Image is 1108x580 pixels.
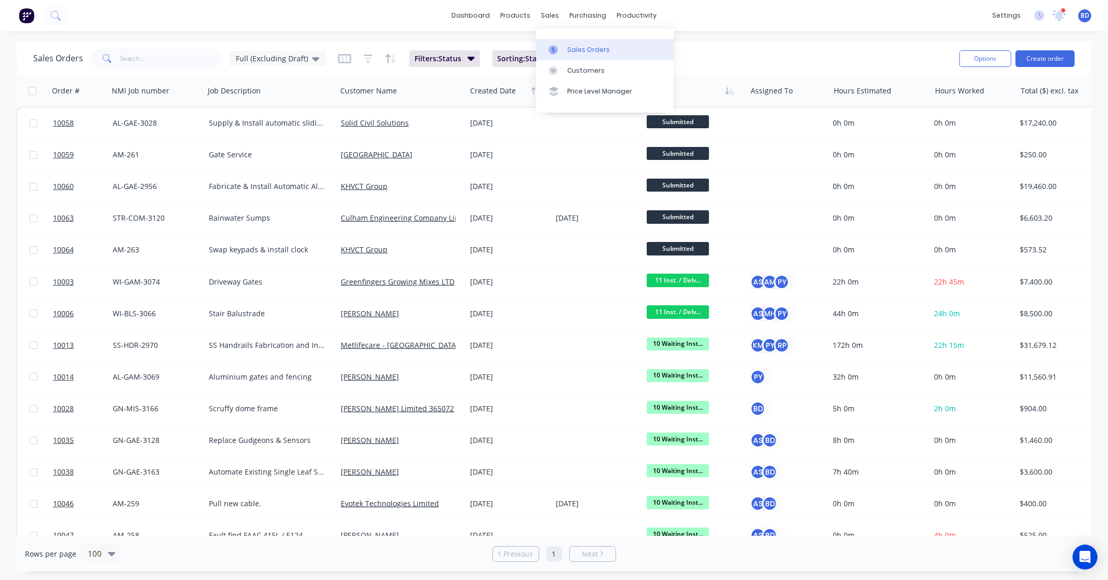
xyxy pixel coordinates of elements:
[341,245,388,254] a: KHVCT Group
[209,181,326,192] div: Fabricate & Install Automatic Aluminium Sliding Gate
[112,86,169,96] div: NMI Job number
[750,401,766,416] button: BD
[53,171,113,202] a: 10060
[52,86,79,96] div: Order #
[935,498,956,508] span: 0h 0m
[53,203,113,234] a: 10063
[53,150,74,160] span: 10059
[113,340,196,350] div: SS-HDR-2970
[750,528,778,543] button: ASBD
[536,81,674,102] a: Price Level Manager
[53,403,74,414] span: 10028
[113,308,196,319] div: WI-BLS-3066
[113,467,196,477] div: GN-GAE-3163
[470,118,548,128] div: [DATE]
[935,467,956,477] span: 0h 0m
[53,245,74,255] span: 10064
[833,435,922,446] div: 8h 0m
[341,308,399,318] a: [PERSON_NAME]
[935,372,956,382] span: 0h 0m
[833,213,922,223] div: 0h 0m
[341,118,409,128] a: Solid Civil Solutions
[833,150,922,160] div: 0h 0m
[935,277,965,287] span: 22h 45m
[750,464,766,480] div: AS
[341,150,412,159] a: [GEOGRAPHIC_DATA]
[833,403,922,414] div: 5h 0m
[750,433,778,448] button: ASBD
[53,361,113,393] a: 10014
[470,245,548,255] div: [DATE]
[647,433,709,446] span: 10 Waiting Inst...
[833,245,922,255] div: 0h 0m
[546,546,562,562] a: Page 1 is your current page
[493,549,539,559] a: Previous page
[774,274,790,290] div: PY
[209,277,326,287] div: Driveway Gates
[409,50,480,67] button: Filters:Status
[53,181,74,192] span: 10060
[53,277,74,287] span: 10003
[53,234,113,265] a: 10064
[833,181,922,192] div: 0h 0m
[1021,86,1078,96] div: Total ($) excl. tax
[536,60,674,81] a: Customers
[208,86,261,96] div: Job Description
[470,86,516,96] div: Created Date
[750,528,766,543] div: AS
[935,435,956,445] span: 0h 0m
[935,213,956,223] span: 0h 0m
[935,150,956,159] span: 0h 0m
[935,340,965,350] span: 22h 15m
[833,467,922,477] div: 7h 40m
[53,425,113,456] a: 10035
[503,549,533,559] span: Previous
[647,179,709,192] span: Submitted
[647,369,709,382] span: 10 Waiting Inst...
[556,498,638,509] div: [DATE]
[113,150,196,160] div: AM-261
[341,372,399,382] a: [PERSON_NAME]
[647,464,709,477] span: 10 Waiting Inst...
[750,306,766,321] div: AS
[53,435,74,446] span: 10035
[833,277,922,287] div: 22h 0m
[750,274,766,290] div: AS
[470,530,548,541] div: [DATE]
[340,86,397,96] div: Customer Name
[53,266,113,298] a: 10003
[498,53,599,64] span: Sorting: Status, Created Date
[536,8,564,23] div: sales
[113,372,196,382] div: AL-GAM-3069
[750,274,790,290] button: ASAMPY
[762,464,778,480] div: BD
[33,53,83,63] h1: Sales Orders
[113,435,196,446] div: GN-GAE-3128
[762,306,778,321] div: MH
[647,242,709,255] span: Submitted
[1073,545,1098,570] div: Open Intercom Messenger
[53,308,74,319] span: 10006
[750,496,778,511] button: ASBD
[53,456,113,488] a: 10038
[750,496,766,511] div: AS
[341,340,459,350] a: Metlifecare - [GEOGRAPHIC_DATA]
[570,549,616,559] a: Next page
[582,549,598,559] span: Next
[750,464,778,480] button: ASBD
[470,372,548,382] div: [DATE]
[774,338,790,353] div: RP
[341,498,439,508] a: Evotek Technologies Limited
[209,308,326,319] div: Stair Balustrade
[53,530,74,541] span: 10047
[959,50,1011,67] button: Options
[750,338,790,353] button: KMPYRP
[470,277,548,287] div: [DATE]
[53,139,113,170] a: 10059
[556,213,638,223] div: [DATE]
[567,66,605,75] div: Customers
[113,530,196,541] div: AM-258
[470,435,548,446] div: [DATE]
[750,433,766,448] div: AS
